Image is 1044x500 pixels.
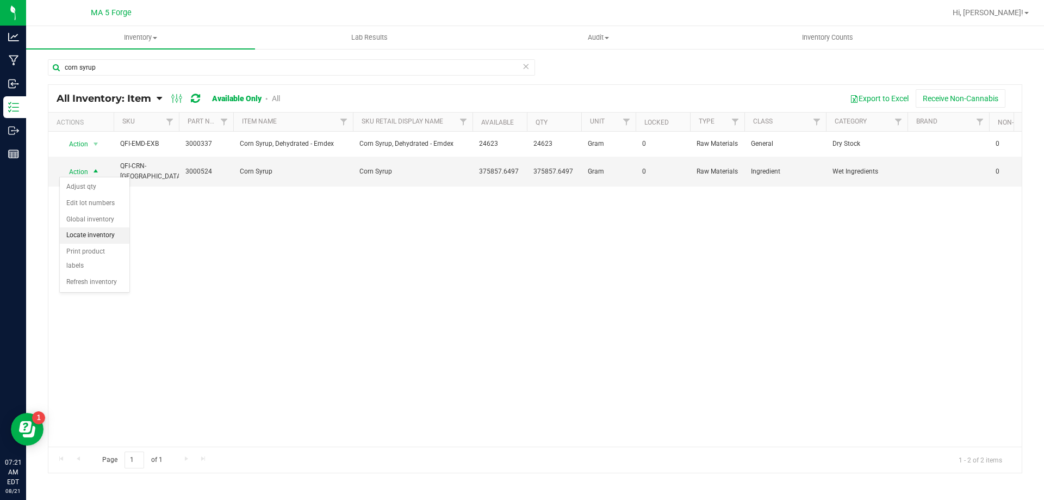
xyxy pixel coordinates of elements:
[479,166,520,177] span: 375857.6497
[26,33,255,42] span: Inventory
[522,59,530,73] span: Clear
[120,161,183,182] span: QFI-CRN-[GEOGRAPHIC_DATA]
[484,26,713,49] a: Audit
[161,113,179,131] a: Filter
[122,118,135,125] a: SKU
[588,166,629,177] span: Gram
[91,8,132,17] span: MA 5 Forge
[8,55,19,66] inline-svg: Manufacturing
[59,137,89,152] span: Action
[481,119,514,126] a: Available
[185,139,227,149] span: 3000337
[185,166,227,177] span: 3000524
[588,139,629,149] span: Gram
[835,118,867,125] a: Category
[996,166,1037,177] span: 0
[337,33,402,42] span: Lab Results
[590,118,605,125] a: Unit
[832,166,901,177] span: Wet Ingredients
[8,102,19,113] inline-svg: Inventory
[359,166,466,177] span: Corn Syrup
[57,119,109,126] div: Actions
[726,113,744,131] a: Filter
[753,118,773,125] a: Class
[642,139,683,149] span: 0
[5,487,21,495] p: 08/21
[11,413,43,446] iframe: Resource center
[60,244,129,274] li: Print product labels
[455,113,473,131] a: Filter
[916,89,1005,108] button: Receive Non-Cannabis
[26,26,255,49] a: Inventory
[950,452,1011,468] span: 1 - 2 of 2 items
[57,92,151,104] span: All Inventory: Item
[89,164,103,180] span: select
[953,8,1023,17] span: Hi, [PERSON_NAME]!
[618,113,636,131] a: Filter
[713,26,942,49] a: Inventory Counts
[60,195,129,212] li: Edit lot numbers
[335,113,353,131] a: Filter
[843,89,916,108] button: Export to Excel
[57,92,157,104] a: All Inventory: Item
[996,139,1037,149] span: 0
[272,94,280,103] a: All
[533,139,575,149] span: 24623
[751,139,819,149] span: General
[808,113,826,131] a: Filter
[120,139,172,149] span: QFI-EMD-EXB
[240,139,346,149] span: Corn Syrup, Dehydrated - Emdex
[697,166,738,177] span: Raw Materials
[484,33,712,42] span: Audit
[60,227,129,244] li: Locate inventory
[8,125,19,136] inline-svg: Outbound
[93,452,171,468] span: Page of 1
[125,452,144,468] input: 1
[60,179,129,195] li: Adjust qty
[479,139,520,149] span: 24623
[832,139,901,149] span: Dry Stock
[751,166,819,177] span: Ingredient
[242,118,277,125] a: Item Name
[699,118,714,125] a: Type
[60,274,129,291] li: Refresh inventory
[212,94,262,103] a: Available Only
[8,149,19,159] inline-svg: Reports
[255,26,484,49] a: Lab Results
[60,212,129,228] li: Global inventory
[240,166,346,177] span: Corn Syrup
[787,33,868,42] span: Inventory Counts
[971,113,989,131] a: Filter
[59,164,89,180] span: Action
[89,137,103,152] span: select
[215,113,233,131] a: Filter
[359,139,466,149] span: Corn Syrup, Dehydrated - Emdex
[8,32,19,42] inline-svg: Analytics
[5,458,21,487] p: 07:21 AM EDT
[8,78,19,89] inline-svg: Inbound
[362,118,443,125] a: SKU Retail Display Name
[890,113,908,131] a: Filter
[697,139,738,149] span: Raw Materials
[642,166,683,177] span: 0
[32,411,45,424] iframe: Resource center unread badge
[48,59,535,76] input: Search Item Name, Retail Display Name, SKU, Part Number...
[533,166,575,177] span: 375857.6497
[536,119,548,126] a: Qty
[188,118,231,125] a: Part Number
[644,119,669,126] a: Locked
[916,118,937,125] a: Brand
